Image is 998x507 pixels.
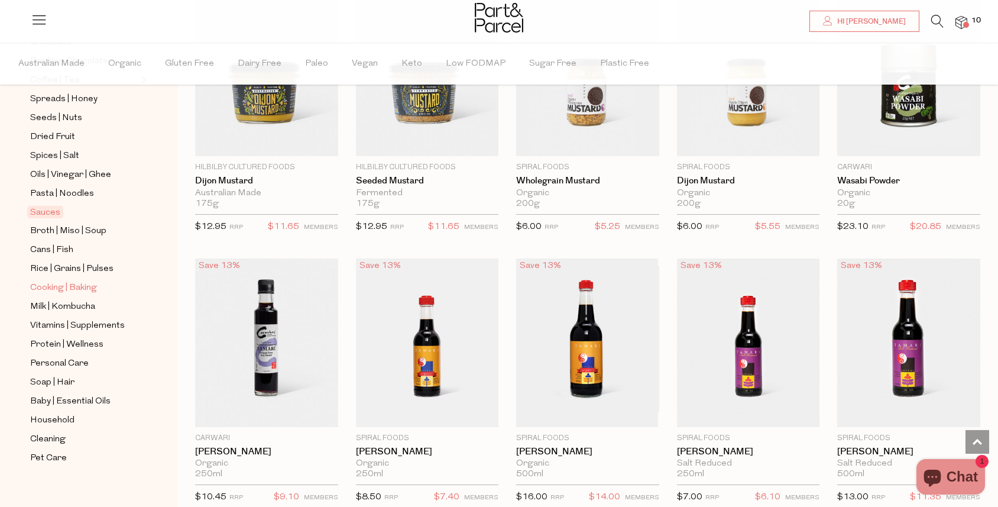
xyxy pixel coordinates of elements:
[30,299,138,314] a: Milk | Kombucha
[30,375,138,390] a: Soap | Hair
[677,188,820,199] div: Organic
[516,493,547,502] span: $16.00
[356,259,499,427] img: Tamari
[30,413,138,428] a: Household
[195,258,244,274] div: Save 13%
[195,433,338,444] p: Carwari
[837,199,855,209] span: 20g
[529,43,576,85] span: Sugar Free
[30,414,74,428] span: Household
[30,337,138,352] a: Protein | Wellness
[955,16,967,28] a: 10
[30,148,138,163] a: Spices | Salt
[516,259,659,427] img: Tamari
[837,188,980,199] div: Organic
[677,469,704,480] span: 250ml
[18,43,85,85] span: Australian Made
[837,447,980,457] a: [PERSON_NAME]
[837,493,869,502] span: $13.00
[755,219,780,235] span: $5.55
[30,186,138,201] a: Pasta | Noodles
[195,176,338,186] a: Dijon Mustard
[30,280,138,295] a: Cooking | Baking
[837,258,886,274] div: Save 13%
[516,469,543,480] span: 500ml
[195,447,338,457] a: [PERSON_NAME]
[434,490,459,505] span: $7.40
[304,224,338,231] small: MEMBERS
[304,495,338,501] small: MEMBERS
[30,451,67,466] span: Pet Care
[516,222,542,231] span: $6.00
[195,493,226,502] span: $10.45
[475,3,523,33] img: Part&Parcel
[837,259,980,427] img: Tamari
[352,43,378,85] span: Vegan
[595,219,620,235] span: $5.25
[446,43,506,85] span: Low FODMAP
[30,281,97,295] span: Cooking | Baking
[516,188,659,199] div: Organic
[30,167,138,182] a: Oils | Vinegar | Ghee
[946,224,980,231] small: MEMBERS
[30,338,103,352] span: Protein | Wellness
[30,111,138,125] a: Seeds | Nuts
[677,259,820,427] img: Tamari
[516,199,540,209] span: 200g
[30,149,79,163] span: Spices | Salt
[837,433,980,444] p: Spiral Foods
[356,447,499,457] a: [PERSON_NAME]
[390,224,404,231] small: RRP
[356,493,381,502] span: $8.50
[837,458,980,469] div: Salt Reduced
[516,447,659,457] a: [PERSON_NAME]
[834,17,906,27] span: Hi [PERSON_NAME]
[677,199,701,209] span: 200g
[785,224,819,231] small: MEMBERS
[195,469,222,480] span: 250ml
[871,224,885,231] small: RRP
[305,43,328,85] span: Paleo
[837,162,980,173] p: Carwari
[625,495,659,501] small: MEMBERS
[516,433,659,444] p: Spiral Foods
[30,319,125,333] span: Vitamins | Supplements
[705,495,719,501] small: RRP
[30,300,95,314] span: Milk | Kombucha
[837,176,980,186] a: Wasabi Powder
[516,458,659,469] div: Organic
[625,224,659,231] small: MEMBERS
[356,469,383,480] span: 250ml
[600,43,649,85] span: Plastic Free
[677,493,702,502] span: $7.00
[677,433,820,444] p: Spiral Foods
[30,92,98,106] span: Spreads | Honey
[268,219,299,235] span: $11.65
[238,43,281,85] span: Dairy Free
[30,357,89,371] span: Personal Care
[910,490,941,505] span: $11.35
[195,222,226,231] span: $12.95
[30,395,111,409] span: Baby | Essential Oils
[30,243,73,257] span: Cans | Fish
[27,206,63,218] span: Sauces
[108,43,141,85] span: Organic
[837,222,869,231] span: $23.10
[516,176,659,186] a: Wholegrain Mustard
[30,318,138,333] a: Vitamins | Supplements
[229,224,243,231] small: RRP
[809,11,919,32] a: Hi [PERSON_NAME]
[677,176,820,186] a: Dijon Mustard
[30,224,138,238] a: Broth | Miso | Soup
[30,168,111,182] span: Oils | Vinegar | Ghee
[356,176,499,186] a: Seeded Mustard
[913,459,989,498] inbox-online-store-chat: Shopify online store chat
[545,224,558,231] small: RRP
[30,261,138,276] a: Rice | Grains | Pulses
[837,469,864,480] span: 500ml
[30,130,75,144] span: Dried Fruit
[30,451,138,466] a: Pet Care
[229,495,243,501] small: RRP
[356,162,499,173] p: Hilbilby Cultured Foods
[401,43,422,85] span: Keto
